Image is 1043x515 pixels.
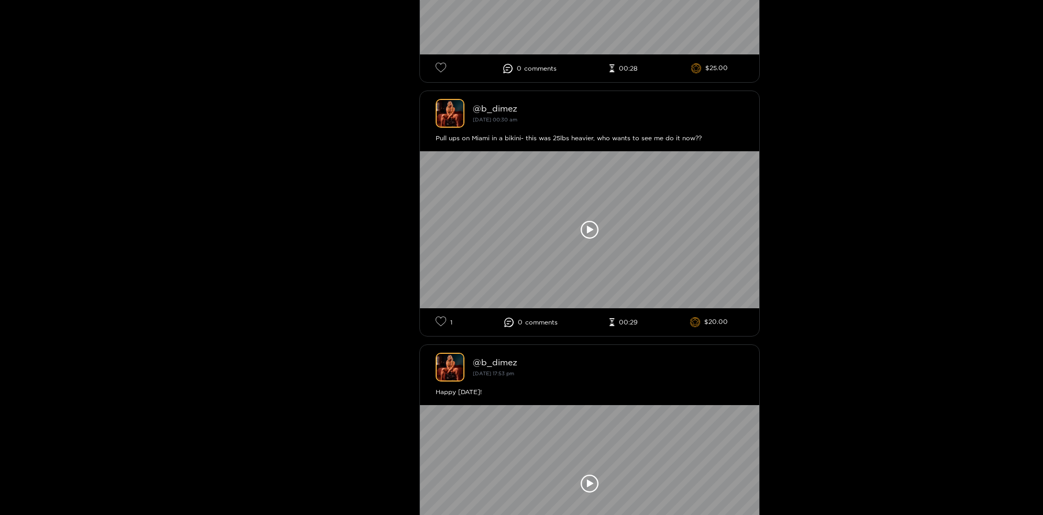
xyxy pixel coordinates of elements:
small: [DATE] 17:53 pm [473,371,514,376]
li: 00:28 [609,64,638,73]
li: $25.00 [691,63,728,74]
span: comment s [525,319,558,326]
li: 1 [436,316,452,328]
li: 0 [504,318,558,327]
li: 00:29 [609,318,638,327]
div: Pull ups on Miami in a bikini- this was 25lbs heavier, who wants to see me do it now?? [436,133,744,143]
li: 0 [503,64,557,73]
div: @ b_dimez [473,104,744,113]
img: b_dimez [436,99,464,128]
div: Happy [DATE]! [436,387,744,397]
li: $20.00 [690,317,728,328]
div: @ b_dimez [473,357,744,367]
span: comment s [524,65,557,72]
img: b_dimez [436,353,464,382]
small: [DATE] 00:30 am [473,117,517,122]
